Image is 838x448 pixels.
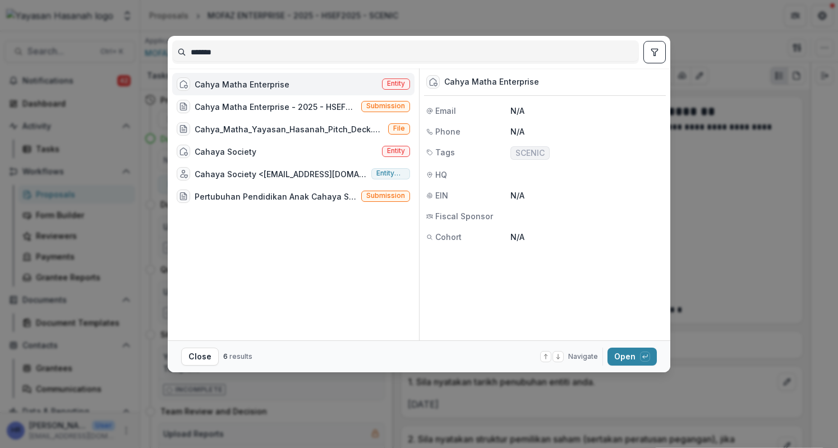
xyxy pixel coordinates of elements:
span: Phone [435,126,461,137]
p: N/A [510,126,664,137]
span: Entity user [376,169,405,177]
button: Close [181,348,219,366]
span: EIN [435,190,448,201]
span: Email [435,105,456,117]
span: results [229,352,252,361]
p: N/A [510,231,664,243]
div: Cahaya Society [195,146,256,158]
div: Pertubuhan Pendidikan Anak Cahaya Sabah - 2025 - HSEF2025 - SCENIC (1) [195,191,357,202]
div: Cahaya Society <[EMAIL_ADDRESS][DOMAIN_NAME]> [195,168,367,180]
p: N/A [510,105,664,117]
p: N/A [510,190,664,201]
span: Navigate [568,352,598,362]
button: Open [607,348,657,366]
span: Entity [387,80,405,87]
button: toggle filters [643,41,666,63]
span: 6 [223,352,228,361]
span: Entity [387,147,405,155]
span: Cohort [435,231,462,243]
div: Cahya Matha Enterprise [195,78,289,90]
span: Submission [366,192,405,200]
span: HQ [435,169,447,181]
span: Submission [366,102,405,110]
span: File [393,124,405,132]
span: SCENIC [515,149,545,158]
span: Tags [435,146,455,158]
div: Cahya Matha Enterprise [444,77,539,87]
div: Cahya_Matha_Yayasan_Hasanah_Pitch_Deck.pdf [195,123,384,135]
span: Fiscal Sponsor [435,210,493,222]
div: Cahya Matha Enterprise - 2025 - HSEF2025 - SCENIC (1) [195,101,357,113]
